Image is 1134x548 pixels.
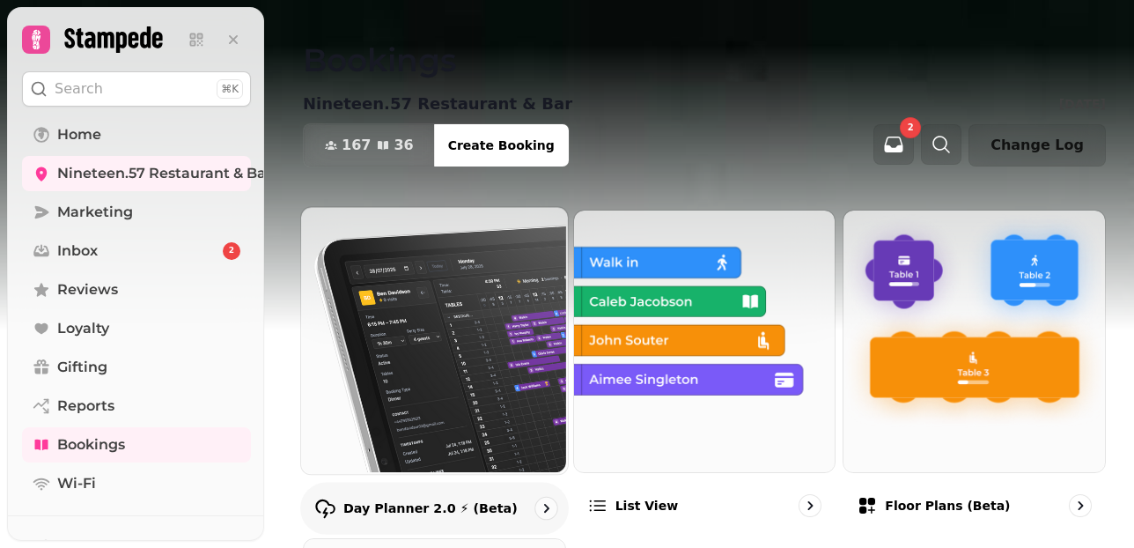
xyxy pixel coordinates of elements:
img: Floor Plans (beta) [842,209,1103,470]
span: Wi-Fi [57,473,96,494]
button: Search⌘K [22,71,251,107]
svg: go to [537,500,555,517]
p: Floor Plans (beta) [885,497,1010,515]
a: Reports [22,389,251,424]
span: 2 [908,123,914,132]
div: ⌘K [217,79,243,99]
span: Change Log [990,138,1084,152]
button: Change Log [968,124,1106,167]
span: Gifting [57,357,107,378]
img: Day Planner 2.0 ⚡ (Beta) [299,205,566,472]
p: [DATE] [1059,95,1106,113]
span: Loyalty [57,318,109,339]
span: Marketing [57,202,133,223]
span: Reviews [57,279,118,300]
a: Loyalty [22,311,251,346]
p: Day Planner 2.0 ⚡ (Beta) [343,500,518,517]
button: Create Booking [434,124,569,167]
a: Home [22,117,251,152]
a: List viewList view [573,210,836,531]
a: Reviews [22,272,251,307]
span: 167 [342,138,371,152]
a: Nineteen.57 Restaurant & Bar [22,156,251,191]
span: Reports [57,396,114,417]
span: Nineteen.57 Restaurant & Bar [57,163,272,184]
p: List view [615,497,678,515]
span: 2 [229,245,234,257]
svg: go to [1071,497,1089,515]
a: Gifting [22,350,251,385]
a: Inbox2 [22,233,251,269]
button: 16736 [304,124,435,167]
span: Home [57,124,101,145]
a: Bookings [22,427,251,463]
a: Wi-Fi [22,466,251,501]
a: Marketing [22,195,251,230]
span: Inbox [57,241,98,262]
a: Floor Plans (beta)Floor Plans (beta) [843,210,1106,531]
span: 36 [394,138,413,152]
p: Nineteen.57 Restaurant & Bar [303,92,572,116]
svg: go to [801,497,819,515]
span: Create Booking [448,139,555,152]
a: Day Planner 2.0 ⚡ (Beta)Day Planner 2.0 ⚡ (Beta) [300,206,569,534]
p: Search [55,78,103,100]
img: List view [572,209,834,470]
span: Bookings [57,434,125,455]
